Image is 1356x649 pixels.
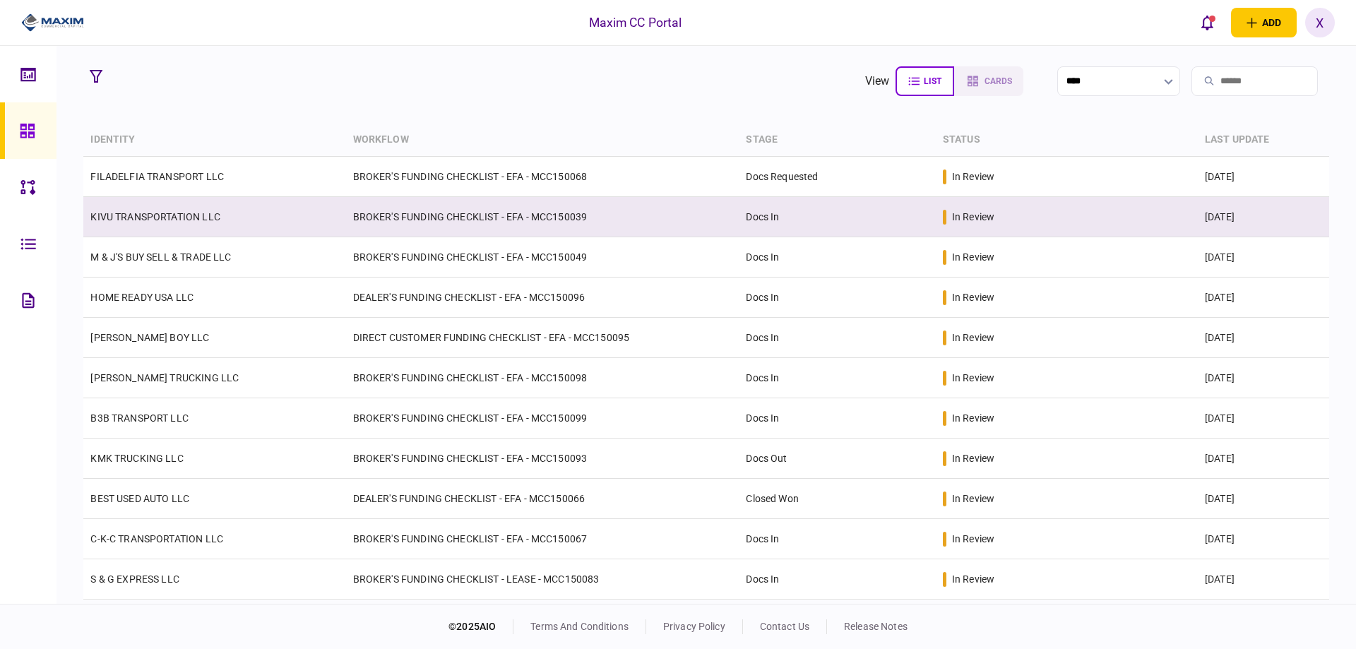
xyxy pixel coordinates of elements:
[90,453,183,464] a: KMK TRUCKING LLC
[90,533,223,544] a: C-K-C TRANSPORTATION LLC
[346,124,739,157] th: workflow
[952,411,994,425] div: in review
[1198,124,1329,157] th: last update
[346,318,739,358] td: DIRECT CUSTOMER FUNDING CHECKLIST - EFA - MCC150095
[952,371,994,385] div: in review
[865,73,890,90] div: view
[346,519,739,559] td: BROKER'S FUNDING CHECKLIST - EFA - MCC150067
[1198,519,1329,559] td: [DATE]
[346,278,739,318] td: DEALER'S FUNDING CHECKLIST - EFA - MCC150096
[844,621,908,632] a: release notes
[346,439,739,479] td: BROKER'S FUNDING CHECKLIST - EFA - MCC150093
[346,559,739,600] td: BROKER'S FUNDING CHECKLIST - LEASE - MCC150083
[954,66,1023,96] button: cards
[1198,479,1329,519] td: [DATE]
[90,493,189,504] a: BEST USED AUTO LLC
[530,621,629,632] a: terms and conditions
[952,250,994,264] div: in review
[346,157,739,197] td: BROKER'S FUNDING CHECKLIST - EFA - MCC150068
[1198,398,1329,439] td: [DATE]
[448,619,513,634] div: © 2025 AIO
[952,451,994,465] div: in review
[1193,8,1223,37] button: open notifications list
[1198,237,1329,278] td: [DATE]
[739,318,935,358] td: Docs In
[952,290,994,304] div: in review
[739,124,935,157] th: stage
[739,157,935,197] td: Docs Requested
[1198,439,1329,479] td: [DATE]
[896,66,954,96] button: list
[739,559,935,600] td: Docs In
[90,292,194,303] a: HOME READY USA LLC
[739,237,935,278] td: Docs In
[1198,318,1329,358] td: [DATE]
[739,600,935,640] td: Docs In
[952,572,994,586] div: in review
[83,124,345,157] th: identity
[21,12,84,33] img: client company logo
[1198,197,1329,237] td: [DATE]
[924,76,941,86] span: list
[739,278,935,318] td: Docs In
[952,532,994,546] div: in review
[739,197,935,237] td: Docs In
[346,197,739,237] td: BROKER'S FUNDING CHECKLIST - EFA - MCC150039
[1198,157,1329,197] td: [DATE]
[985,76,1012,86] span: cards
[346,479,739,519] td: DEALER'S FUNDING CHECKLIST - EFA - MCC150066
[739,358,935,398] td: Docs In
[90,171,224,182] a: FILADELFIA TRANSPORT LLC
[952,492,994,506] div: in review
[739,479,935,519] td: Closed Won
[90,372,239,383] a: [PERSON_NAME] TRUCKING LLC
[663,621,725,632] a: privacy policy
[952,331,994,345] div: in review
[739,439,935,479] td: Docs Out
[760,621,809,632] a: contact us
[739,519,935,559] td: Docs In
[90,251,231,263] a: M & J'S BUY SELL & TRADE LLC
[936,124,1198,157] th: status
[952,169,994,184] div: in review
[346,398,739,439] td: BROKER'S FUNDING CHECKLIST - EFA - MCC150099
[90,573,179,585] a: S & G EXPRESS LLC
[346,600,739,640] td: DEALER'S FUNDING CHECKLIST - LEASE - MCC150079
[90,211,220,222] a: KIVU TRANSPORTATION LLC
[346,237,739,278] td: BROKER'S FUNDING CHECKLIST - EFA - MCC150049
[1305,8,1335,37] button: X
[1198,559,1329,600] td: [DATE]
[952,210,994,224] div: in review
[739,398,935,439] td: Docs In
[1198,600,1329,640] td: [DATE]
[90,412,189,424] a: B3B TRANSPORT LLC
[1198,358,1329,398] td: [DATE]
[1231,8,1297,37] button: open adding identity options
[90,332,209,343] a: [PERSON_NAME] BOY LLC
[1198,278,1329,318] td: [DATE]
[589,13,682,32] div: Maxim CC Portal
[346,358,739,398] td: BROKER'S FUNDING CHECKLIST - EFA - MCC150098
